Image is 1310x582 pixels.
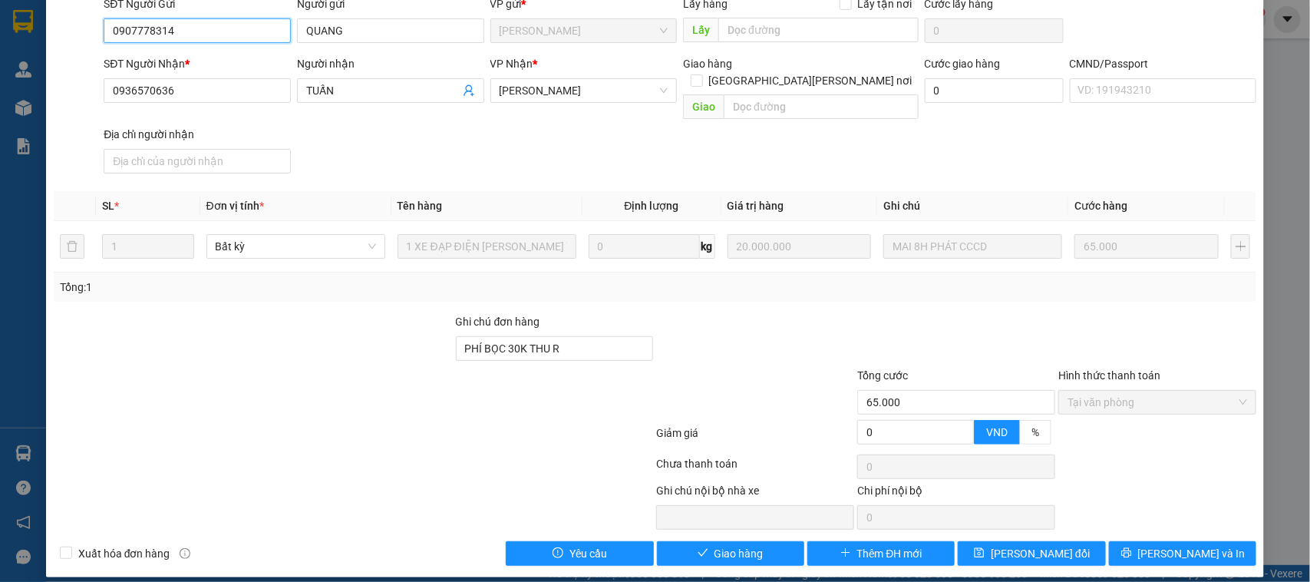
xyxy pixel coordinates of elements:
span: Hồ Chí Minh [500,79,668,102]
div: CMND/Passport [1070,55,1257,72]
div: Địa chỉ người nhận [104,126,291,143]
span: Giao hàng [683,58,732,70]
button: checkGiao hàng [657,541,804,566]
div: Tổng: 1 [60,279,507,296]
span: check [698,547,708,560]
span: Giao hàng [714,545,764,562]
span: Giá trị hàng [728,200,784,212]
span: Hồ Chí Minh [500,19,668,42]
span: user-add [463,84,475,97]
span: plus [840,547,851,560]
button: plus [1231,234,1250,259]
input: Dọc đường [724,94,919,119]
span: [GEOGRAPHIC_DATA][PERSON_NAME] nơi [703,72,919,89]
span: Lấy [683,18,718,42]
label: Hình thức thanh toán [1058,369,1160,382]
label: Ghi chú đơn hàng [456,316,540,328]
input: 0 [1074,234,1219,259]
div: Chi phí nội bộ [857,482,1055,505]
button: exclamation-circleYêu cầu [506,541,653,566]
span: [PERSON_NAME] và In [1138,545,1246,562]
button: delete [60,234,84,259]
span: Xuất hóa đơn hàng [72,545,177,562]
span: VND [986,426,1008,438]
span: VP Nhận [490,58,533,70]
button: plusThêm ĐH mới [807,541,955,566]
span: info-circle [180,548,190,559]
input: Cước lấy hàng [925,18,1064,43]
input: 0 [728,234,872,259]
input: Dọc đường [718,18,919,42]
input: VD: Bàn, Ghế [398,234,576,259]
span: Định lượng [625,200,679,212]
span: SL [102,200,114,212]
div: Chưa thanh toán [655,455,856,482]
span: Tổng cước [857,369,908,382]
span: Tên hàng [398,200,443,212]
span: Bất kỳ [216,235,376,258]
span: Giao [683,94,724,119]
span: kg [700,234,715,259]
span: Thêm ĐH mới [857,545,922,562]
button: printer[PERSON_NAME] và In [1109,541,1256,566]
span: exclamation-circle [553,547,563,560]
div: SĐT Người Nhận [104,55,291,72]
label: Cước giao hàng [925,58,1001,70]
input: Ghi chú đơn hàng [456,336,654,361]
button: save[PERSON_NAME] đổi [958,541,1105,566]
span: % [1031,426,1039,438]
span: printer [1121,547,1132,560]
div: Người nhận [297,55,484,72]
input: Cước giao hàng [925,78,1064,103]
input: Ghi Chú [883,234,1062,259]
span: Yêu cầu [569,545,607,562]
div: Ghi chú nội bộ nhà xe [656,482,854,505]
span: save [974,547,985,560]
div: Giảm giá [655,425,856,451]
span: [PERSON_NAME] đổi [991,545,1090,562]
th: Ghi chú [877,191,1068,221]
span: Đơn vị tính [206,200,264,212]
input: Địa chỉ của người nhận [104,149,291,174]
span: Cước hàng [1074,200,1127,212]
span: Tại văn phòng [1067,391,1247,414]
